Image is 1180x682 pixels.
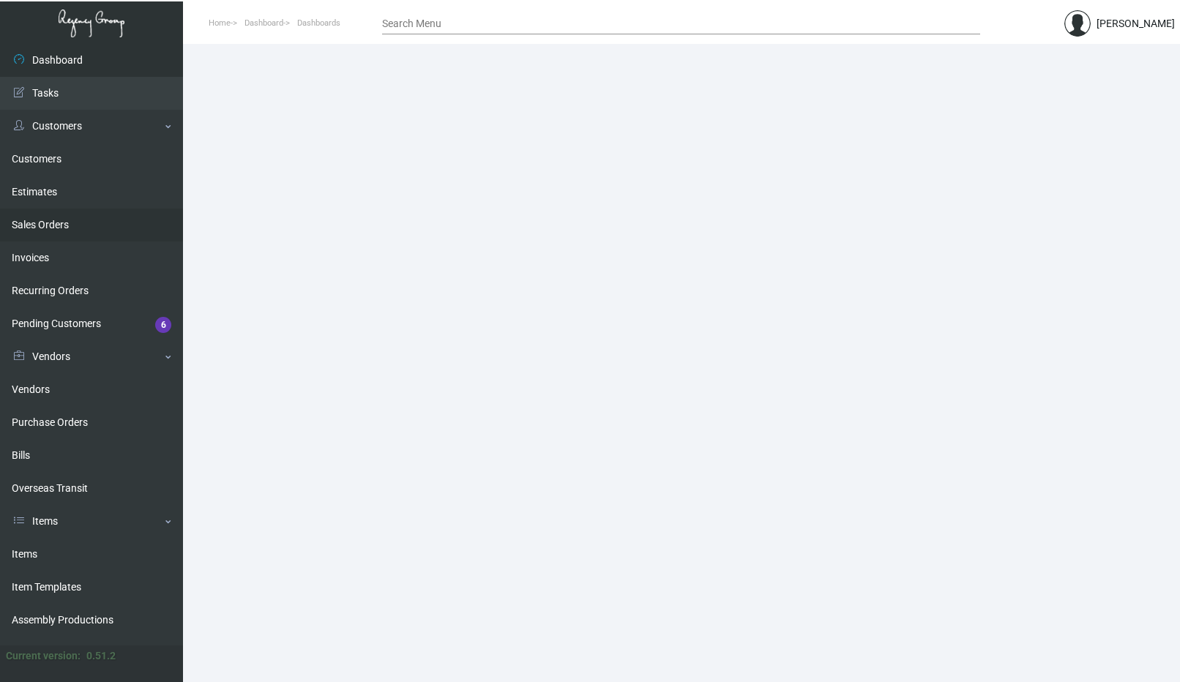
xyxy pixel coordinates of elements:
div: [PERSON_NAME] [1097,16,1175,31]
span: Home [209,18,231,28]
div: Current version: [6,648,81,664]
span: Dashboard [244,18,283,28]
span: Dashboards [297,18,340,28]
div: 0.51.2 [86,648,116,664]
img: admin@bootstrapmaster.com [1064,10,1091,37]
